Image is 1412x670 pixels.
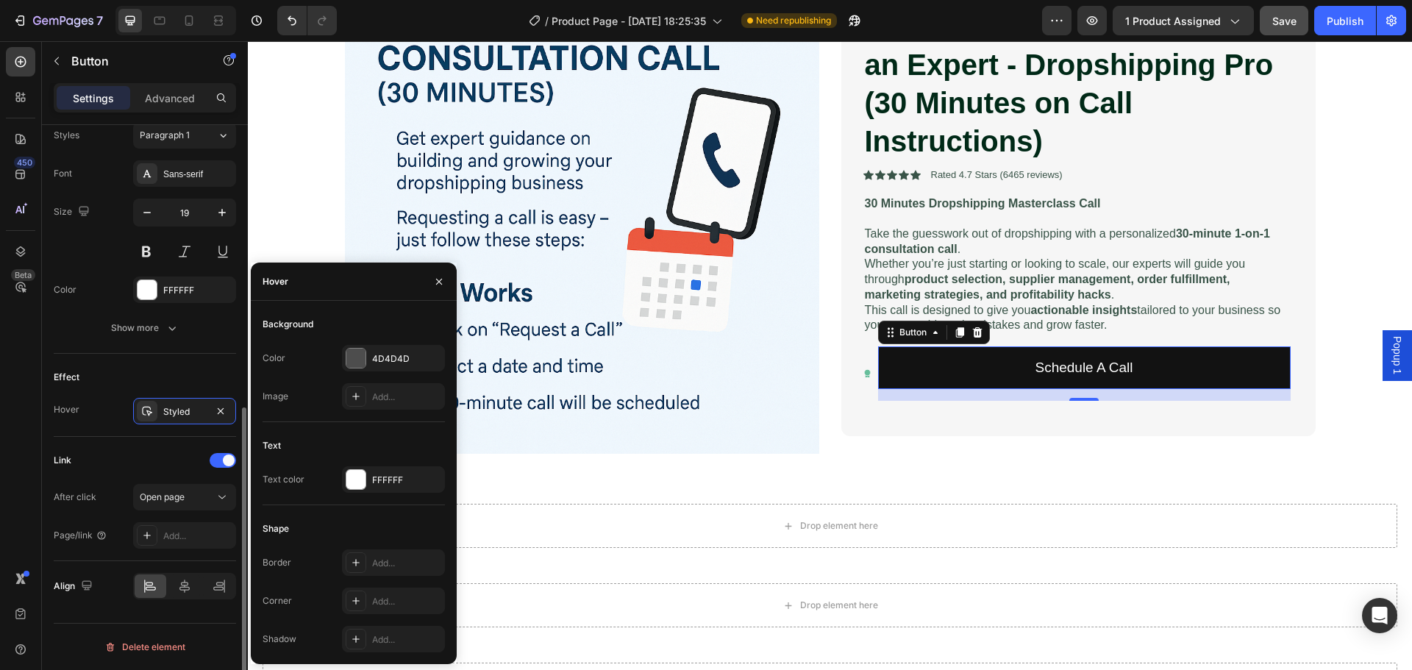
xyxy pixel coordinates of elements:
div: Image [263,390,288,403]
div: FFFFFF [372,474,441,487]
button: Save [1260,6,1308,35]
p: Settings [73,90,114,106]
div: Hover [54,403,79,416]
div: Hover [263,275,288,288]
div: Link [54,454,71,467]
strong: 30 Minutes Dropshipping Masterclass Call [617,156,853,168]
span: / [545,13,549,29]
span: Paragraph 1 [140,129,190,142]
span: Need republishing [756,14,831,27]
div: Beta [11,269,35,281]
span: Open page [140,491,185,502]
strong: 30-minute 1-on-1 consultation call [617,186,1022,214]
div: Text color [263,473,304,486]
iframe: Design area [248,41,1412,670]
div: Add... [372,633,441,646]
div: Styled [163,405,206,418]
div: 450 [14,157,35,168]
div: Undo/Redo [277,6,337,35]
button: <p>Schedule A Call</p> [630,305,1043,348]
button: Show more [54,315,236,341]
div: Corner [263,594,292,607]
div: Add... [372,391,441,404]
div: 4D4D4D [372,352,441,366]
div: Shadow [263,632,296,646]
p: Advanced [145,90,195,106]
button: 7 [6,6,110,35]
div: Show more [111,321,179,335]
span: Save [1272,15,1297,27]
p: Button [71,52,196,70]
div: Delete element [104,638,185,656]
div: Drop element here [552,558,630,570]
div: Page/link [54,529,107,542]
div: Add... [163,530,232,543]
p: Schedule A Call [787,314,885,339]
span: 1 product assigned [1125,13,1221,29]
div: Font [54,167,72,180]
div: Add... [372,595,441,608]
div: Color [54,283,76,296]
div: Publish [1327,13,1363,29]
div: Add... [372,557,441,570]
span: Product Page - [DATE] 18:25:35 [552,13,706,29]
strong: actionable insights [782,263,889,275]
div: Size [54,202,93,222]
button: 1 product assigned [1113,6,1254,35]
div: Styles [54,129,79,142]
p: Rated 4.7 Stars (6465 reviews) [683,128,815,140]
div: Open Intercom Messenger [1362,598,1397,633]
div: After click [54,491,96,504]
div: Effect [54,371,79,384]
div: Button [649,285,682,298]
button: Open page [133,484,236,510]
div: Background [263,318,313,331]
div: Border [263,556,291,569]
div: Color [263,352,285,365]
div: Sans-serif [163,168,232,181]
span: Popup 1 [1142,295,1157,333]
div: Align [54,577,96,596]
p: 7 [96,12,103,29]
button: Delete element [54,635,236,659]
strong: product selection, supplier management, order fulfillment, marketing strategies, and profitabilit... [617,232,983,260]
button: Publish [1314,6,1376,35]
div: FFFFFF [163,284,232,297]
div: Shape [263,522,289,535]
button: Paragraph 1 [133,122,236,149]
div: Drop element here [552,479,630,491]
p: This call is designed to give you tailored to your business so you can avoid costly mistakes and ... [617,262,1041,293]
p: Take the guesswork out of dropshipping with a personalized . Whether you’re just starting or look... [617,185,1041,262]
div: Text [263,439,281,452]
